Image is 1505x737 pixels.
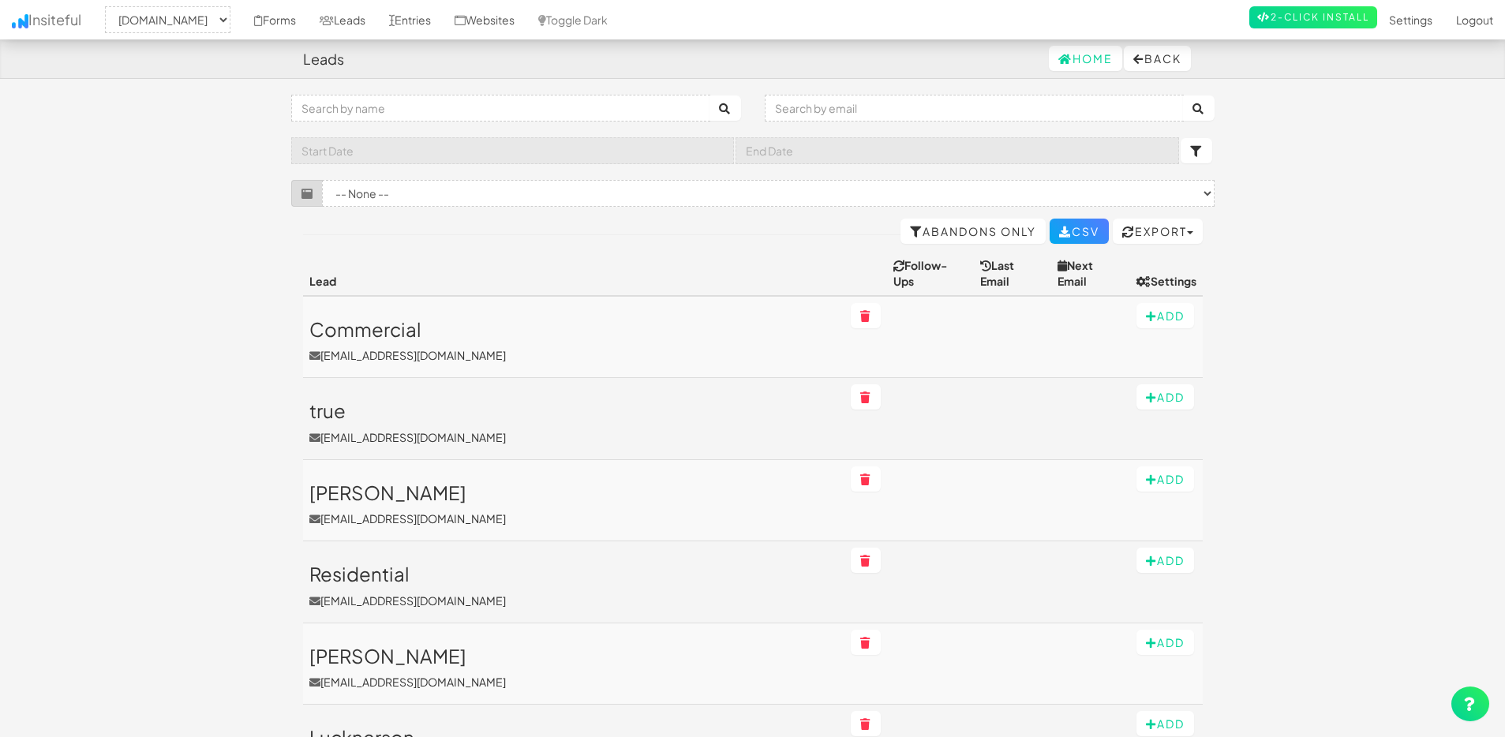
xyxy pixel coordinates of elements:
button: Add [1136,711,1194,736]
button: Add [1136,466,1194,492]
input: Start Date [291,137,735,164]
img: icon.png [12,14,28,28]
input: End Date [736,137,1179,164]
h3: Residential [309,563,839,584]
button: Export [1113,219,1203,244]
th: Last Email [974,251,1051,296]
a: [PERSON_NAME][EMAIL_ADDRESS][DOMAIN_NAME] [309,482,839,526]
input: Search by email [765,95,1184,122]
p: [EMAIL_ADDRESS][DOMAIN_NAME] [309,674,839,690]
p: [EMAIL_ADDRESS][DOMAIN_NAME] [309,593,839,608]
button: Add [1136,303,1194,328]
button: Back [1124,46,1191,71]
p: [EMAIL_ADDRESS][DOMAIN_NAME] [309,511,839,526]
th: Lead [303,251,845,296]
h4: Leads [303,51,344,67]
h3: true [309,400,839,421]
a: Home [1049,46,1122,71]
button: Add [1136,384,1194,410]
a: Commercial[EMAIL_ADDRESS][DOMAIN_NAME] [309,319,839,363]
h3: [PERSON_NAME] [309,482,839,503]
th: Follow-Ups [887,251,974,296]
button: Add [1136,630,1194,655]
a: 2-Click Install [1249,6,1377,28]
a: Abandons Only [900,219,1046,244]
h3: Commercial [309,319,839,339]
a: CSV [1050,219,1109,244]
p: [EMAIL_ADDRESS][DOMAIN_NAME] [309,429,839,445]
a: Residential[EMAIL_ADDRESS][DOMAIN_NAME] [309,563,839,608]
th: Settings [1130,251,1203,296]
a: true[EMAIL_ADDRESS][DOMAIN_NAME] [309,400,839,444]
button: Add [1136,548,1194,573]
a: [PERSON_NAME][EMAIL_ADDRESS][DOMAIN_NAME] [309,645,839,690]
h3: [PERSON_NAME] [309,645,839,666]
th: Next Email [1051,251,1130,296]
input: Search by name [291,95,710,122]
p: [EMAIL_ADDRESS][DOMAIN_NAME] [309,347,839,363]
